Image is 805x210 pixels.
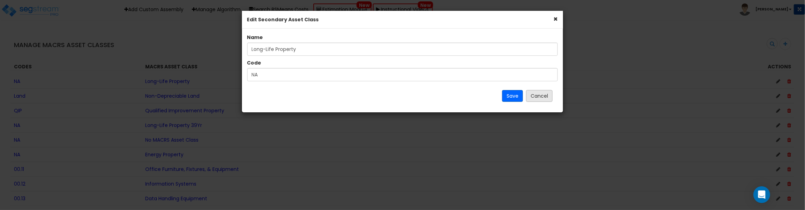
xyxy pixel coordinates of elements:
[247,16,319,23] b: Edit Secondary Asset Class
[247,34,263,41] label: Name
[753,186,770,203] div: Open Intercom Messenger
[502,90,523,102] button: Save
[247,59,261,66] label: Code
[526,90,553,102] button: Cancel
[553,15,558,23] button: ×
